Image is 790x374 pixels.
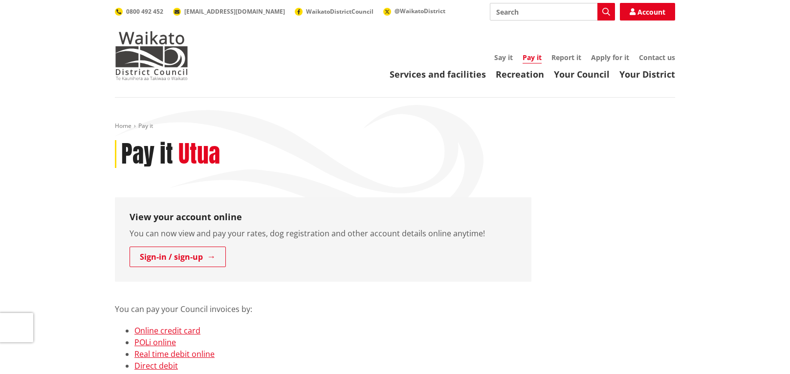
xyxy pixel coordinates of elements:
[134,360,178,371] a: Direct debit
[115,291,531,315] p: You can pay your Council invoices by:
[554,68,610,80] a: Your Council
[138,122,153,130] span: Pay it
[134,337,176,348] a: POLi online
[130,247,226,267] a: Sign-in / sign-up
[395,7,445,15] span: @WaikatoDistrict
[130,212,517,223] h3: View your account online
[494,53,513,62] a: Say it
[306,7,373,16] span: WaikatoDistrictCouncil
[591,53,629,62] a: Apply for it
[130,228,517,239] p: You can now view and pay your rates, dog registration and other account details online anytime!
[115,7,163,16] a: 0800 492 452
[551,53,581,62] a: Report it
[619,68,675,80] a: Your District
[620,3,675,21] a: Account
[178,140,220,168] h2: Utua
[134,349,215,359] a: Real time debit online
[383,7,445,15] a: @WaikatoDistrict
[639,53,675,62] a: Contact us
[134,325,200,336] a: Online credit card
[126,7,163,16] span: 0800 492 452
[390,68,486,80] a: Services and facilities
[295,7,373,16] a: WaikatoDistrictCouncil
[496,68,544,80] a: Recreation
[523,53,542,63] a: Pay it
[115,122,675,130] nav: breadcrumb
[490,3,615,21] input: Search input
[115,122,132,130] a: Home
[184,7,285,16] span: [EMAIL_ADDRESS][DOMAIN_NAME]
[115,31,188,80] img: Waikato District Council - Te Kaunihera aa Takiwaa o Waikato
[173,7,285,16] a: [EMAIL_ADDRESS][DOMAIN_NAME]
[121,140,173,168] h1: Pay it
